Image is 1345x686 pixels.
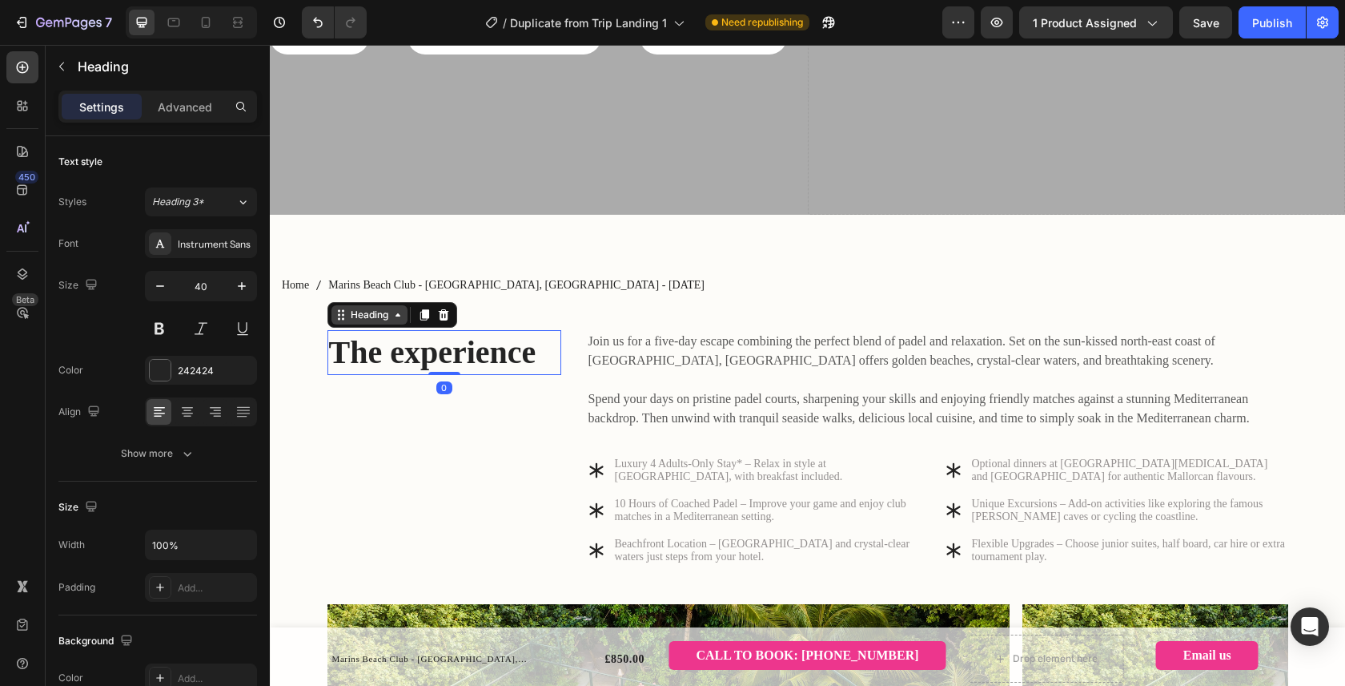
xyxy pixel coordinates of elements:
div: Show more [121,446,195,462]
span: Join us for a five-day escape combining the perfect blend of padel and relaxation. Set on the sun... [319,289,946,322]
div: Open Intercom Messenger [1291,607,1329,646]
button: 7 [6,6,119,38]
input: Auto [146,531,256,559]
p: Email us [913,603,962,619]
div: Styles [58,195,86,209]
div: Size [58,497,101,519]
div: Width [58,538,85,552]
p: Flexible Upgrades – Choose junior suites, half board, car hire or extra tournament play. [702,493,1016,519]
div: Size [58,275,101,297]
p: CALL TO BOOK: [PHONE_NUMBER] [426,603,648,619]
div: Background [58,631,136,652]
p: 7 [105,13,112,32]
span: Save [1193,16,1219,30]
span: / [503,14,507,31]
iframe: Design area [270,45,1345,686]
span: 1 product assigned [1033,14,1137,31]
h2: The experience [58,285,291,330]
div: £850.00 [333,604,376,624]
span: Home [12,234,39,247]
div: Drop element here [743,607,828,620]
button: 1 product assigned [1019,6,1173,38]
p: 10 Hours of Coached Padel – Improve your game and enjoy club matches in a Mediterranean setting. [345,453,659,478]
div: Publish [1252,14,1292,31]
p: Advanced [158,99,212,115]
span: Heading 3* [152,195,204,209]
div: 450 [15,171,38,184]
div: Undo/Redo [302,6,367,38]
span: Duplicate from Trip Landing 1 [510,14,667,31]
p: Settings [79,99,124,115]
p: Heading [78,57,251,76]
button: Save [1179,6,1232,38]
a: CALL TO BOOK: [PHONE_NUMBER] [399,596,676,626]
div: Add... [178,672,253,686]
span: Spend your days on pristine padel courts, sharpening your skills and enjoying friendly matches ag... [319,347,980,380]
div: Beta [12,293,38,306]
a: Email us [886,596,989,626]
p: Unique Excursions – Add-on activities like exploring the famous [PERSON_NAME] caves or cycling th... [702,453,1016,478]
div: Add... [178,581,253,595]
div: Instrument Sans [178,237,253,252]
div: Text style [58,155,102,169]
p: Luxury 4 Adults-Only Stay* – Relax in style at [GEOGRAPHIC_DATA], with breakfast included. [345,413,659,438]
button: Publish [1239,6,1306,38]
span: Marins Beach Club - [GEOGRAPHIC_DATA], [GEOGRAPHIC_DATA] - [DATE] [58,234,435,247]
div: Font [58,236,78,251]
div: 0 [167,337,183,349]
p: Beachfront Location – [GEOGRAPHIC_DATA] and crystal-clear waters just steps from your hotel. [345,493,659,519]
div: Heading [78,263,122,277]
div: Align [58,402,103,423]
div: Padding [58,580,95,595]
div: 242424 [178,364,253,378]
p: Optional dinners at [GEOGRAPHIC_DATA][MEDICAL_DATA] and [GEOGRAPHIC_DATA] for authentic Mallorcan... [702,413,1016,438]
span: Need republishing [721,15,803,30]
div: Color [58,363,83,377]
button: Heading 3* [145,188,257,216]
button: Show more [58,439,257,468]
nav: breadcrumb [12,234,1063,247]
div: Color [58,671,83,685]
